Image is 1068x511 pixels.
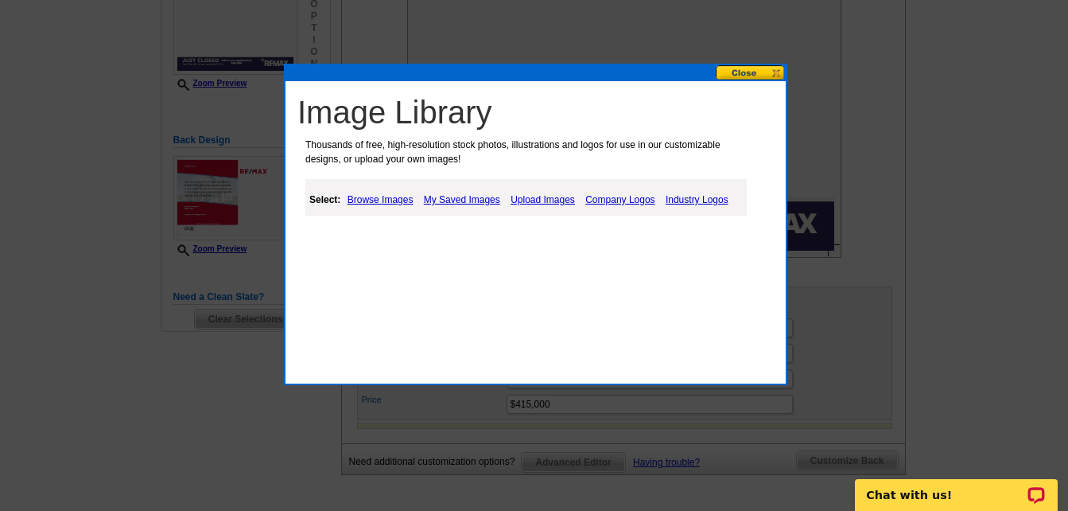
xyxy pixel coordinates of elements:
a: My Saved Images [420,190,504,209]
p: Thousands of free, high-resolution stock photos, illustrations and logos for use in our customiza... [297,138,752,166]
a: Industry Logos [662,190,732,209]
a: Browse Images [344,190,417,209]
iframe: LiveChat chat widget [845,461,1068,511]
h1: Image Library [297,93,782,131]
a: Company Logos [581,190,658,209]
a: Upload Images [507,190,579,209]
strong: Select: [309,194,340,205]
